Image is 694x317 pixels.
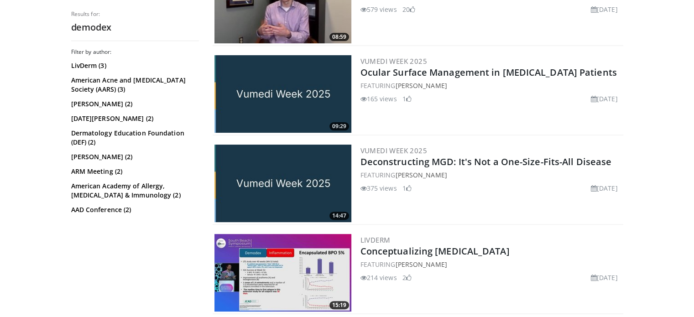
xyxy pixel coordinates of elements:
div: FEATURING [360,170,621,180]
a: 09:29 [214,55,351,133]
div: FEATURING [360,81,621,90]
li: 2 [402,273,412,282]
h3: Filter by author: [71,48,199,56]
a: AAD Conference (2) [71,205,197,214]
li: 375 views [360,183,397,193]
div: FEATURING [360,260,621,269]
a: Vumedi Week 2025 [360,57,427,66]
p: Results for: [71,10,199,18]
span: 14:47 [329,212,349,220]
a: LivDerm [360,235,391,244]
li: [DATE] [591,5,618,14]
a: Dermatology Education Foundation (DEF) (2) [71,129,197,147]
a: [PERSON_NAME] (2) [71,152,197,161]
li: 165 views [360,94,397,104]
a: 14:47 [214,145,351,222]
a: American Acne and [MEDICAL_DATA] Society (AARS) (3) [71,76,197,94]
a: [PERSON_NAME] [395,260,447,269]
img: 06530cb8-f2ba-43ec-b4e7-a7108bc249f9.300x170_q85_crop-smart_upscale.jpg [214,234,351,312]
a: Vumedi Week 2025 [360,146,427,155]
a: [PERSON_NAME] (2) [71,99,197,109]
a: Ocular Surface Management in [MEDICAL_DATA] Patients [360,66,617,78]
a: LivDerm (3) [71,61,197,70]
a: [PERSON_NAME] [395,171,447,179]
img: 64050535-fafe-4434-bbe6-3ecee8d2e308.jpg.300x170_q85_crop-smart_upscale.jpg [214,55,351,133]
li: 1 [402,94,412,104]
a: Conceptualizing [MEDICAL_DATA] [360,245,510,257]
a: [DATE][PERSON_NAME] (2) [71,114,197,123]
a: Deconstructing MGD: It's Not a One-Size-Fits-All Disease [360,156,612,168]
span: 15:19 [329,301,349,309]
li: 1 [402,183,412,193]
a: ARM Meeting (2) [71,167,197,176]
span: 08:59 [329,33,349,41]
li: 20 [402,5,415,14]
li: [DATE] [591,183,618,193]
li: [DATE] [591,94,618,104]
a: 15:19 [214,234,351,312]
li: 579 views [360,5,397,14]
span: 09:29 [329,122,349,130]
li: [DATE] [591,273,618,282]
a: [PERSON_NAME] [395,81,447,90]
h2: demodex [71,21,199,33]
a: American Academy of Allergy, [MEDICAL_DATA] & Immunology (2) [71,182,197,200]
img: 805b4bf5-a036-4d81-8236-e4e53b5c8a50.jpg.300x170_q85_crop-smart_upscale.jpg [214,145,351,222]
li: 214 views [360,273,397,282]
